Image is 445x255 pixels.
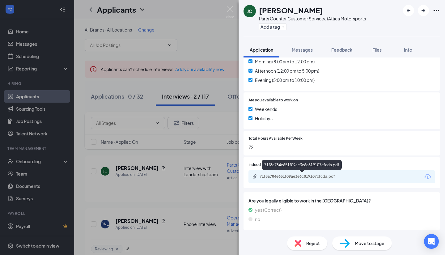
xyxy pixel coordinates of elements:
svg: Paperclip [252,174,257,179]
span: Files [372,47,382,53]
span: Evening (5:00 pm to 10:00 pm) [255,77,315,83]
a: Paperclip71f8a784e651f09ae3e6c819107cfcda.pdf [252,174,352,180]
span: Application [250,47,273,53]
span: 72 [248,144,435,151]
div: 71f8a784e651f09ae3e6c819107cfcda.pdf [262,160,342,170]
span: Morning (8:00 am to 12:00 pm) [255,58,315,65]
span: Afternoon (12:00 pm to 5:00 pm) [255,67,319,74]
span: Reject [306,240,320,247]
div: Parts Counter Customer Service at Attica Motorsports [259,15,366,22]
span: Weekends [255,106,277,113]
svg: ArrowRight [420,7,427,14]
svg: ArrowLeftNew [405,7,412,14]
span: Are you legally eligible to work in the [GEOGRAPHIC_DATA]? [248,197,435,204]
button: ArrowRight [418,5,429,16]
span: no [255,216,260,223]
svg: Ellipses [433,7,440,14]
span: Messages [292,47,313,53]
span: Feedback [331,47,352,53]
span: Indeed Resume [248,162,276,168]
span: Are you available to work on [248,97,298,103]
div: Open Intercom Messenger [424,234,439,249]
div: 71f8a784e651f09ae3e6c819107cfcda.pdf [260,174,346,179]
span: Move to stage [355,240,384,247]
svg: Plus [281,25,285,29]
span: Total Hours Available Per Week [248,136,303,142]
svg: Download [424,173,431,181]
span: Holidays [255,115,273,122]
div: JC [247,8,252,14]
span: yes (Correct) [255,206,282,213]
button: PlusAdd a tag [259,23,286,30]
span: Info [404,47,412,53]
button: ArrowLeftNew [403,5,414,16]
h1: [PERSON_NAME] [259,5,323,15]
